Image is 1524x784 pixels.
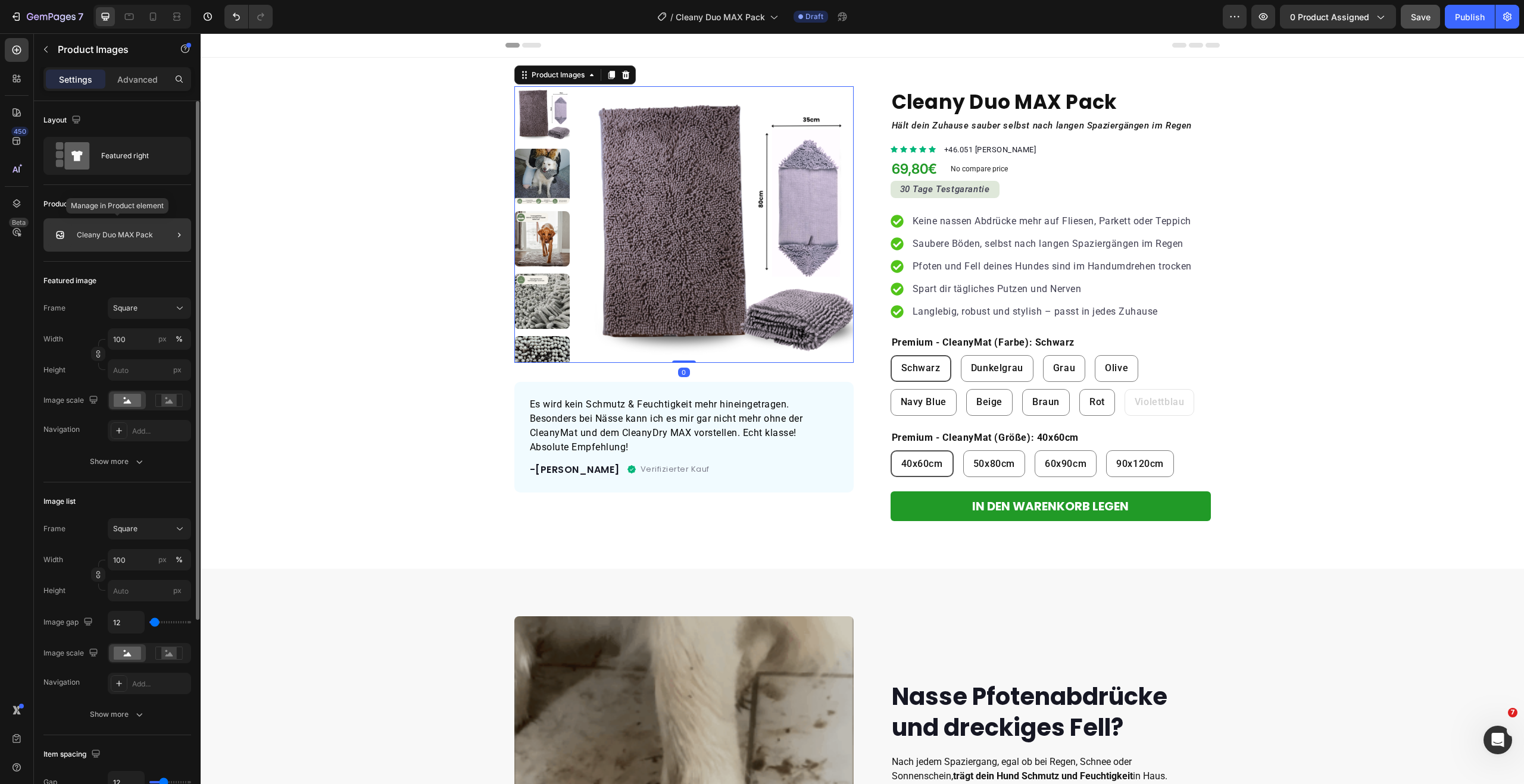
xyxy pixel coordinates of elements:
[712,181,991,195] p: Keine nassen Abdrücke mehr auf Fliesen, Parkett oder Teppich
[1290,11,1369,23] span: 0 product assigned
[904,329,927,340] span: Olive
[11,127,29,136] div: 450
[889,363,904,374] span: Rot
[776,363,802,374] span: Beige
[701,425,742,436] span: 40x60cm
[58,42,159,57] p: Product Images
[90,708,145,720] div: Show more
[9,218,29,227] div: Beta
[113,303,138,313] span: Square
[77,231,153,239] p: Cleany Duo MAX Pack
[719,112,726,120] a: Section
[1508,708,1517,717] span: 7
[43,523,65,534] label: Frame
[690,458,1010,488] button: IN DEN WARENKORB LEGEN
[176,334,183,344] div: %
[108,359,191,381] input: px
[440,430,509,442] p: Verifizierter Kauf
[43,645,101,661] div: Image scale
[742,109,837,124] div: Rich Text Editor. Editing area: main
[108,328,191,350] input: px%
[805,11,823,22] span: Draft
[844,425,886,436] span: 60x90cm
[43,554,63,565] label: Width
[690,302,876,317] legend: Premium - CleanyMat (Farbe): Schwarz
[173,586,182,595] span: px
[172,332,186,346] button: px
[172,553,186,567] button: px
[690,124,738,148] div: 69,80€
[773,425,814,436] span: 50x80cm
[712,271,991,286] p: Langlebig, robust und stylish – passt in jedes Zuhause
[329,36,386,47] div: Product Images
[690,112,697,120] a: Section
[48,223,72,247] img: product feature img
[158,554,167,565] div: px
[155,553,170,567] button: %
[43,424,80,435] div: Navigation
[691,722,1009,750] p: Nach jedem Spaziergang, egal ob bei Regen, Schnee oder Sonnenschein, in Haus.
[176,554,183,565] div: %
[43,677,80,688] div: Navigation
[775,737,932,748] strong: dein Hund Schmutz und Feuchtigkeit
[699,112,707,120] a: Section
[477,334,489,344] div: 0
[43,275,96,286] div: Featured image
[43,614,95,631] div: Image gap
[108,580,191,601] input: px
[772,465,928,481] div: IN DEN WARENKORB LEGEN
[1484,726,1512,754] iframe: Intercom live chat
[1445,5,1495,29] button: Publish
[676,11,765,23] span: Cleany Duo MAX Pack
[770,329,823,340] span: Dunkelgrau
[101,142,174,170] div: Featured right
[158,334,167,344] div: px
[173,365,182,374] span: px
[155,332,170,346] button: %
[117,73,158,86] p: Advanced
[108,611,144,633] input: Auto
[78,10,83,24] p: 7
[43,303,65,313] label: Frame
[691,647,967,711] strong: Nasse Pfotenabdrücke und dreckiges Fell?
[699,150,789,161] i: 30 Tage Testgarantie
[329,365,602,419] span: Es wird kein Schmutz & Feuchtigkeit mehr hineingetragen. Besonders bei Nässe kann ich es mir gar ...
[43,747,103,763] div: Item spacing
[700,363,746,374] span: Navy Blue
[132,679,188,689] div: Add...
[113,523,138,534] span: Square
[43,496,76,507] div: Image list
[670,11,673,23] span: /
[108,297,191,319] button: Square
[5,5,89,29] button: 7
[916,425,963,436] span: 90x120cm
[224,5,273,29] div: Undo/Redo
[43,334,63,344] label: Width
[852,329,875,340] span: Grau
[43,585,65,596] label: Height
[108,518,191,540] button: Square
[691,87,992,98] i: Hält dein Zuhause sauber selbst nach langen Spaziergängen im Regen
[752,737,773,748] strong: trägt
[43,112,83,128] div: Layout
[1401,5,1440,29] button: Save
[712,226,991,240] p: Pfoten und Fell deines Hundes sind im Handumdrehen trocken
[1411,12,1431,22] span: Save
[709,112,716,120] a: Section
[1455,11,1485,23] div: Publish
[59,73,92,86] p: Settings
[43,365,65,375] label: Height
[701,329,740,340] span: Schwarz
[712,203,991,218] p: Saubere Böden, selbst nach langen Spaziergängen im Regen
[744,111,836,123] p: +46.051 [PERSON_NAME]
[43,393,101,409] div: Image scale
[201,33,1524,784] iframe: Design area
[832,363,859,374] span: Braun
[108,549,191,570] input: px%
[132,426,188,437] div: Add...
[1280,5,1396,29] button: 0 product assigned
[43,199,95,209] div: Product source
[728,112,735,120] a: Section
[329,429,419,444] p: -[PERSON_NAME]
[43,451,191,472] button: Show more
